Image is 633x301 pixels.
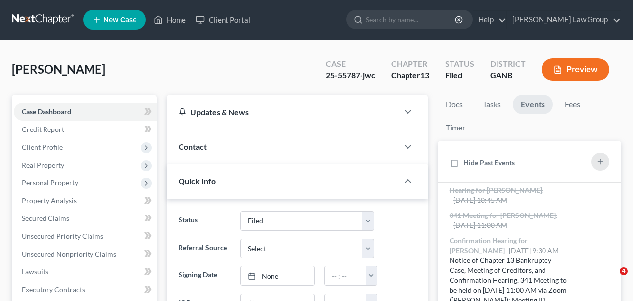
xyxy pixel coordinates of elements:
[620,267,628,275] span: 4
[475,95,509,114] a: Tasks
[14,227,157,245] a: Unsecured Priority Claims
[12,62,105,76] span: [PERSON_NAME]
[22,125,64,133] span: Credit Report
[438,118,473,137] a: Timer
[179,176,216,186] span: Quick Info
[420,70,429,80] span: 13
[366,10,456,29] input: Search by name...
[22,214,69,222] span: Secured Claims
[453,196,507,204] span: [DATE] 10:45 AM
[22,232,103,240] span: Unsecured Priority Claims
[22,107,71,116] span: Case Dashboard
[391,58,429,70] div: Chapter
[513,95,553,114] a: Events
[103,16,136,24] span: New Case
[22,250,116,258] span: Unsecured Nonpriority Claims
[22,267,48,276] span: Lawsuits
[179,142,207,151] span: Contact
[450,186,543,194] span: Hearing for [PERSON_NAME].
[509,246,559,255] span: [DATE] 9:30 AM
[463,158,515,167] span: Hide Past Events
[241,266,314,285] a: None
[599,267,623,291] iframe: Intercom live chat
[542,58,609,81] button: Preview
[22,196,77,205] span: Property Analysis
[326,70,375,81] div: 25-55787-jwc
[438,95,471,114] a: Docs
[557,95,588,114] a: Fees
[22,285,85,294] span: Executory Contracts
[391,70,429,81] div: Chapter
[149,11,191,29] a: Home
[445,70,474,81] div: Filed
[490,70,526,81] div: GANB
[445,58,474,70] div: Status
[450,236,528,255] span: Confirmation Hearing for [PERSON_NAME]
[174,266,235,286] label: Signing Date
[453,221,507,229] span: [DATE] 11:00 AM
[14,121,157,138] a: Credit Report
[174,239,235,258] label: Referral Source
[22,178,78,187] span: Personal Property
[14,281,157,299] a: Executory Contracts
[490,58,526,70] div: District
[22,161,64,169] span: Real Property
[14,245,157,263] a: Unsecured Nonpriority Claims
[326,58,375,70] div: Case
[507,11,621,29] a: [PERSON_NAME] Law Group
[325,266,366,285] input: -- : --
[22,143,63,151] span: Client Profile
[191,11,255,29] a: Client Portal
[14,263,157,281] a: Lawsuits
[179,107,386,117] div: Updates & News
[450,211,557,219] span: 341 Meeting for [PERSON_NAME].
[14,103,157,121] a: Case Dashboard
[473,11,506,29] a: Help
[14,210,157,227] a: Secured Claims
[174,211,235,231] label: Status
[14,192,157,210] a: Property Analysis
